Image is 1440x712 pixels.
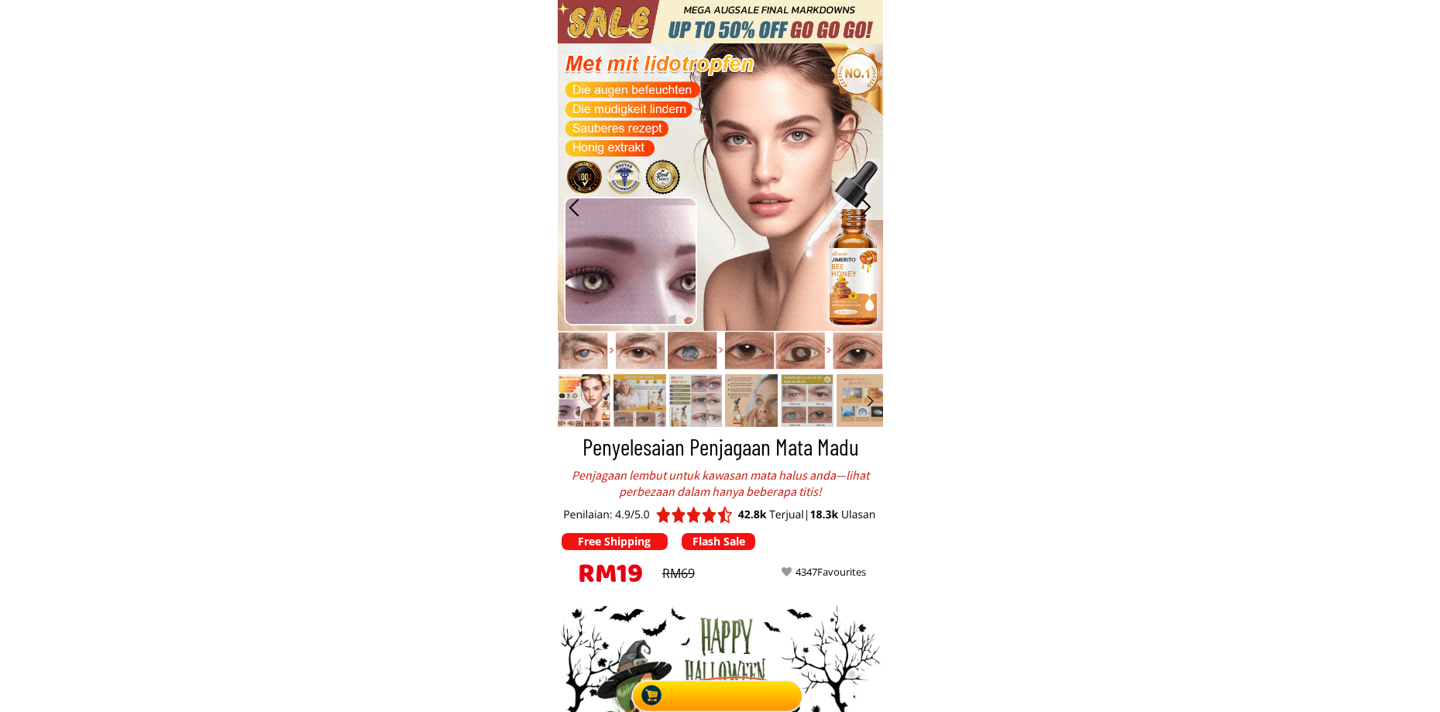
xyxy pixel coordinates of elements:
[796,564,883,580] div: 4347Favourites
[682,533,755,550] p: Flash Sale
[569,467,871,500] div: Penjagaan lembut untuk kawasan mata halus anda—lihat perbezaan dalam hanya beberapa titis!
[562,533,668,550] p: Free Shipping
[562,429,880,464] h3: Penyelesaian Penjagaan Mata Madu
[662,564,730,584] div: RM69
[578,555,673,600] h3: RM19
